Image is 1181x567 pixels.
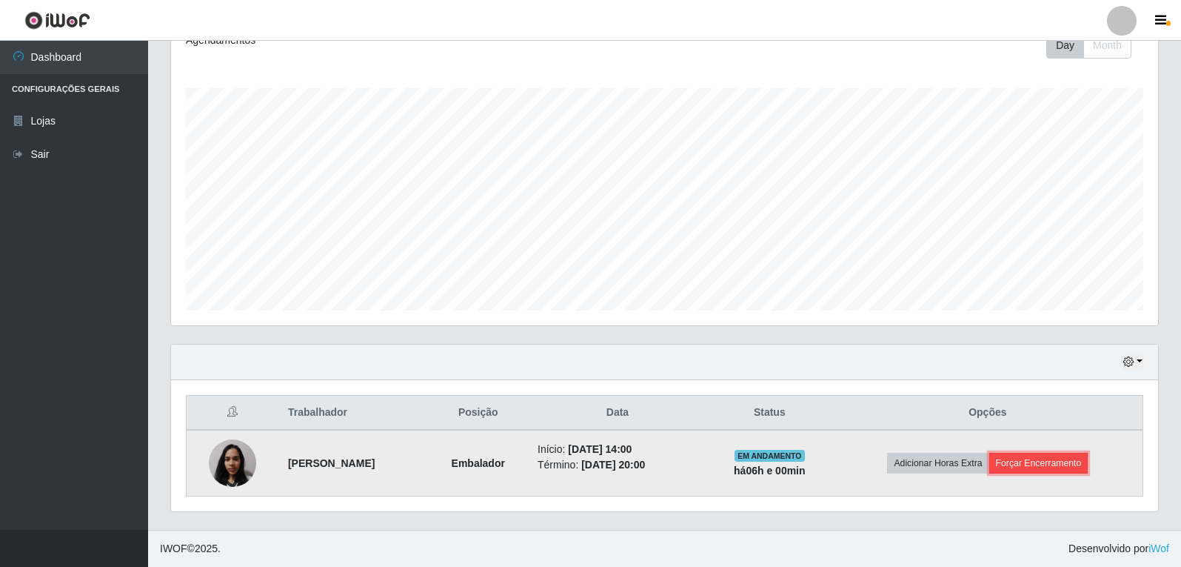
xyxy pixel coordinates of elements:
[1148,543,1169,554] a: iWof
[529,396,706,431] th: Data
[24,11,90,30] img: CoreUI Logo
[989,453,1088,474] button: Forçar Encerramento
[288,457,375,469] strong: [PERSON_NAME]
[833,396,1143,431] th: Opções
[1046,33,1131,59] div: First group
[209,432,256,495] img: 1757986277992.jpeg
[734,465,806,477] strong: há 06 h e 00 min
[568,443,632,455] time: [DATE] 14:00
[887,453,988,474] button: Adicionar Horas Extra
[160,541,221,557] span: © 2025 .
[1083,33,1131,59] button: Month
[1068,541,1169,557] span: Desenvolvido por
[452,457,505,469] strong: Embalador
[581,459,645,471] time: [DATE] 20:00
[279,396,428,431] th: Trabalhador
[1046,33,1143,59] div: Toolbar with button groups
[427,396,529,431] th: Posição
[538,457,697,473] li: Término:
[160,543,187,554] span: IWOF
[735,450,805,462] span: EM ANDAMENTO
[1046,33,1084,59] button: Day
[538,442,697,457] li: Início:
[706,396,833,431] th: Status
